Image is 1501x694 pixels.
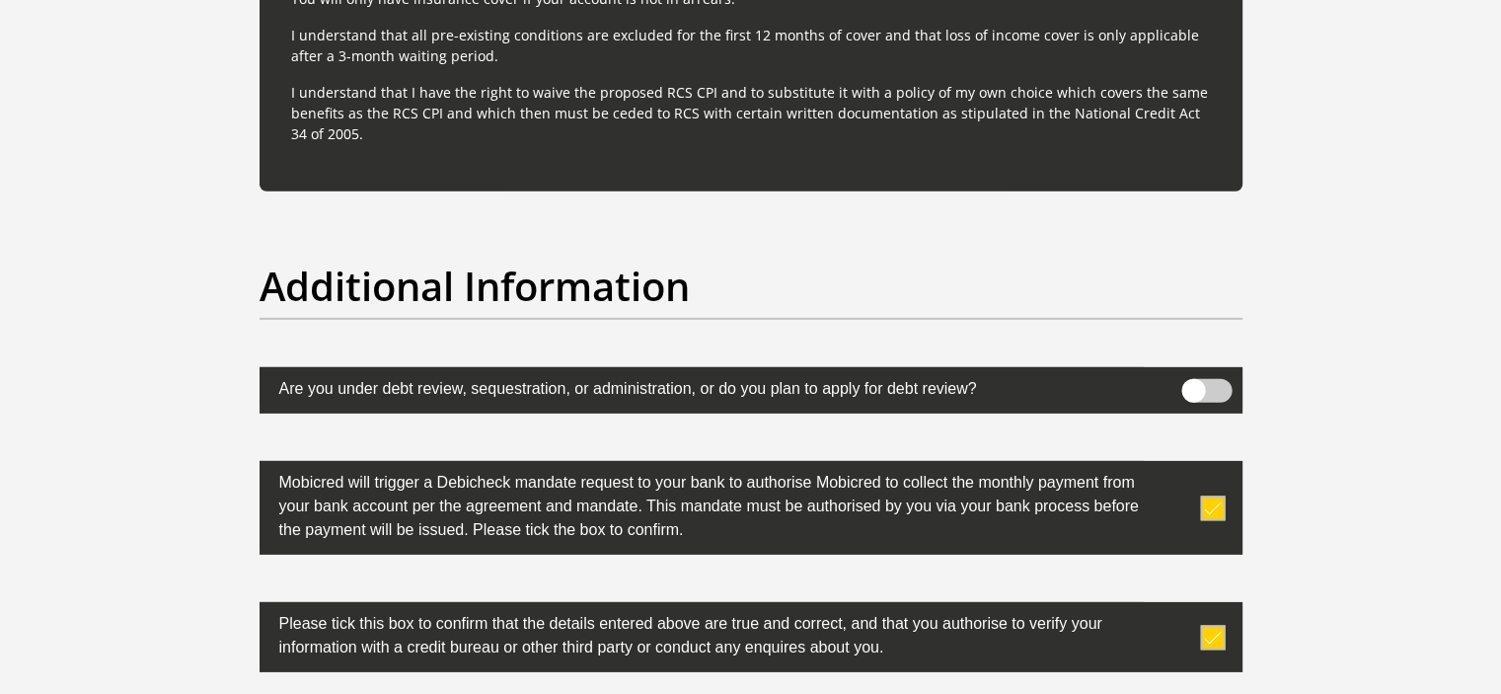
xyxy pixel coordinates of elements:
label: Are you under debt review, sequestration, or administration, or do you plan to apply for debt rev... [260,367,1144,406]
label: Mobicred will trigger a Debicheck mandate request to your bank to authorise Mobicred to collect t... [260,461,1144,547]
p: I understand that all pre-existing conditions are excluded for the first 12 months of cover and t... [291,25,1211,66]
p: I understand that I have the right to waive the proposed RCS CPI and to substitute it with a poli... [291,82,1211,144]
label: Please tick this box to confirm that the details entered above are true and correct, and that you... [260,602,1144,664]
h2: Additional Information [260,263,1242,310]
